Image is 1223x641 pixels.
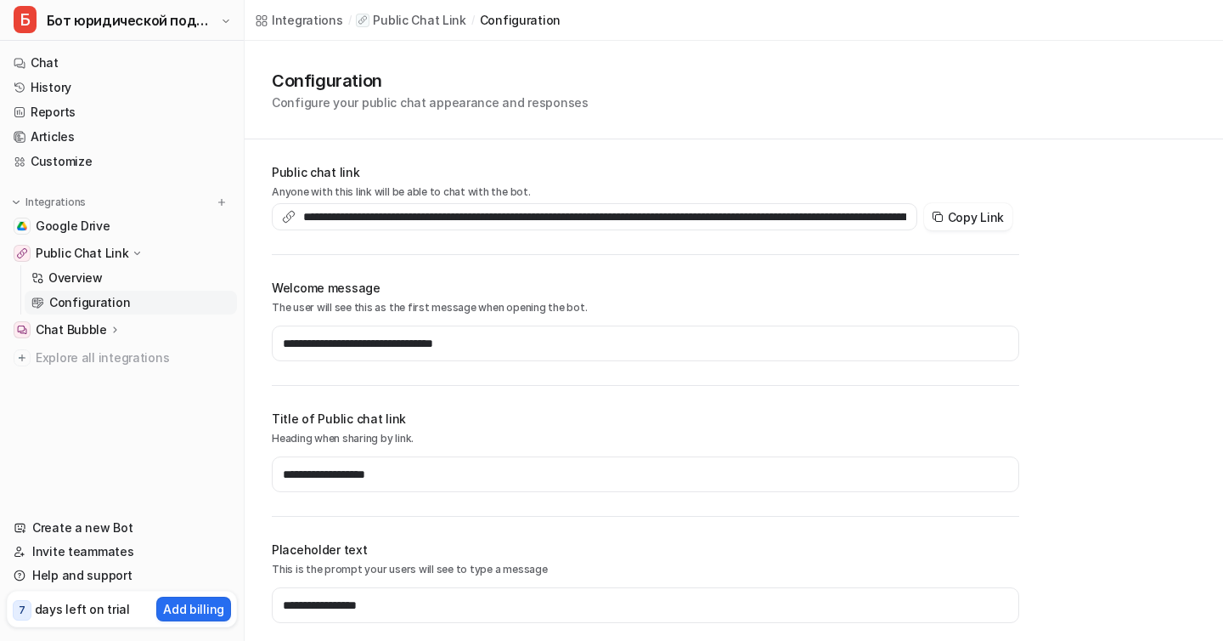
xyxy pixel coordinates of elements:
[7,346,237,370] a: Explore all integrations
[25,266,237,290] a: Overview
[924,203,1012,230] button: Copy Link
[17,325,27,335] img: Chat Bubble
[163,600,224,618] p: Add billing
[7,100,237,124] a: Reports
[36,321,107,338] p: Chat Bubble
[7,51,237,75] a: Chat
[272,94,589,111] p: Configure your public chat appearance and responses
[7,516,237,540] a: Create a new Bot
[7,76,237,99] a: History
[36,218,110,235] span: Google Drive
[14,6,37,33] span: Б
[35,600,130,618] p: days left on trial
[480,11,561,29] a: configuration
[7,540,237,564] a: Invite teammates
[272,11,343,29] div: Integrations
[272,541,1019,559] h2: Placeholder text
[272,163,1019,181] h2: Public chat link
[7,194,91,211] button: Integrations
[216,196,228,208] img: menu_add.svg
[272,410,1019,428] h2: Title of Public chat link
[36,344,230,372] span: Explore all integrations
[272,300,1019,315] p: The user will see this as the first message when opening the bot.
[272,68,589,94] h1: Configuration
[272,562,1019,577] p: This is the prompt your users will see to type a message
[7,214,237,238] a: Google DriveGoogle Drive
[272,184,1019,200] p: Anyone with this link will be able to chat with the bot.
[48,269,103,286] p: Overview
[47,9,217,32] span: Бот юридической поддержки
[36,245,129,262] p: Public Chat Link
[17,221,27,231] img: Google Drive
[356,12,466,29] a: Public Chat Link
[348,13,352,28] span: /
[255,11,343,29] a: Integrations
[7,125,237,149] a: Articles
[7,564,237,587] a: Help and support
[156,597,231,621] button: Add billing
[14,349,31,366] img: explore all integrations
[25,196,86,209] p: Integrations
[471,13,475,28] span: /
[25,291,237,315] a: Configuration
[17,248,27,258] img: Public Chat Link
[19,603,25,618] p: 7
[10,196,22,208] img: expand menu
[272,431,1019,446] p: Heading when sharing by link.
[272,279,1019,297] h2: Welcome message
[49,294,130,311] p: Configuration
[373,12,466,29] p: Public Chat Link
[7,150,237,173] a: Customize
